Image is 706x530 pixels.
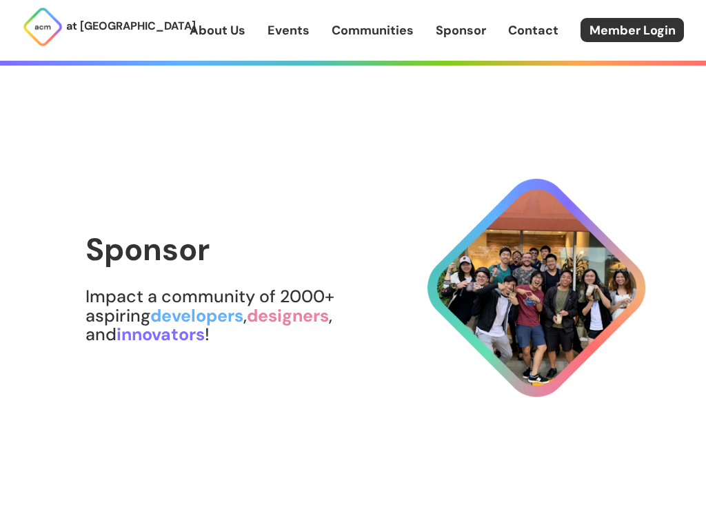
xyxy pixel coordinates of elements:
[247,304,329,327] span: designers
[85,233,414,267] h1: Sponsor
[85,285,334,327] span: Impact a community of 2000+ aspiring
[117,323,205,346] span: innovators
[268,21,310,39] a: Events
[205,323,210,346] span: !
[332,21,414,39] a: Communities
[85,304,332,346] span: , and
[508,21,558,39] a: Contact
[243,304,247,327] span: ,
[190,21,245,39] a: About Us
[22,6,63,48] img: ACM Logo
[581,18,684,42] a: Member Login
[414,166,659,411] img: Sponsor Logo
[150,304,243,327] span: developers
[436,21,486,39] a: Sponsor
[66,17,196,35] p: at [GEOGRAPHIC_DATA]
[22,6,190,48] a: at [GEOGRAPHIC_DATA]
